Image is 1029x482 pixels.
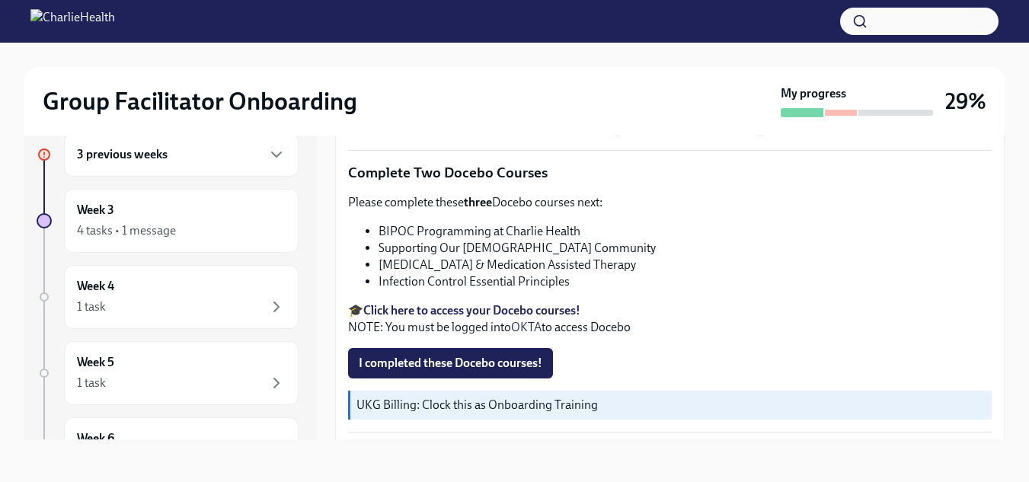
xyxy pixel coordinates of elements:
[43,86,357,117] h2: Group Facilitator Onboarding
[363,303,580,318] a: Click here to access your Docebo courses!
[379,240,992,257] li: Supporting Our [DEMOGRAPHIC_DATA] Community
[511,320,542,334] a: OKTA
[37,265,299,329] a: Week 41 task
[348,302,992,336] p: 🎓 NOTE: You must be logged into to access Docebo
[37,341,299,405] a: Week 51 task
[348,194,992,211] p: Please complete these Docebo courses next:
[379,273,992,290] li: Infection Control Essential Principles
[77,298,106,315] div: 1 task
[379,223,992,240] li: BIPOC Programming at Charlie Health
[37,417,299,481] a: Week 6
[77,375,106,391] div: 1 task
[37,189,299,253] a: Week 34 tasks • 1 message
[359,356,542,371] span: I completed these Docebo courses!
[77,146,168,163] h6: 3 previous weeks
[781,85,846,102] strong: My progress
[379,257,992,273] li: [MEDICAL_DATA] & Medication Assisted Therapy
[77,278,114,295] h6: Week 4
[30,9,115,34] img: CharlieHealth
[945,88,986,115] h3: 29%
[356,397,986,413] p: UKG Billing: Clock this as Onboarding Training
[77,430,114,447] h6: Week 6
[464,195,492,209] strong: three
[348,163,992,183] p: Complete Two Docebo Courses
[64,132,299,177] div: 3 previous weeks
[77,202,114,219] h6: Week 3
[77,222,176,239] div: 4 tasks • 1 message
[77,354,114,371] h6: Week 5
[348,348,553,378] button: I completed these Docebo courses!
